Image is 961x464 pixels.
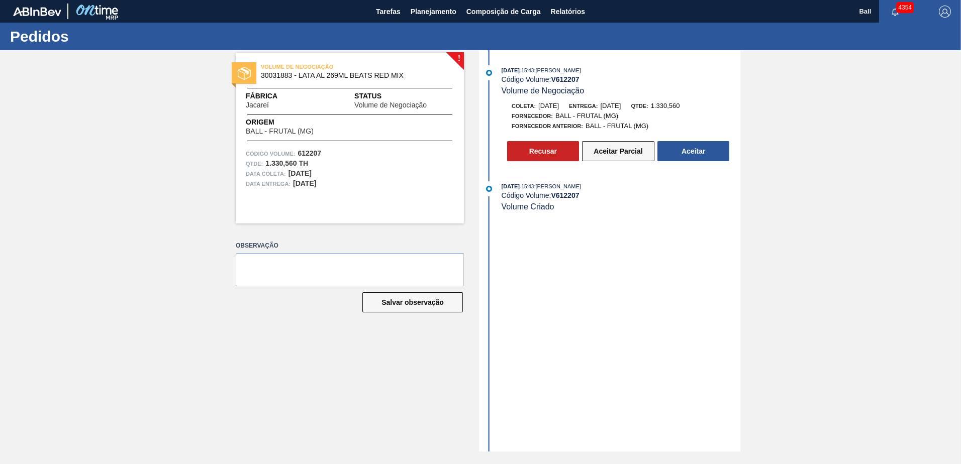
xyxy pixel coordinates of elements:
[236,239,464,253] label: Observação
[939,6,951,18] img: Logout
[534,67,581,73] span: : [PERSON_NAME]
[512,123,583,129] span: Fornecedor Anterior:
[551,6,585,18] span: Relatórios
[261,72,443,79] span: 30031883 - LATA AL 269ML BEATS RED MIX
[551,191,579,199] strong: V 612207
[289,169,312,177] strong: [DATE]
[261,62,402,72] span: VOLUME DE NEGOCIAÇÃO
[246,149,295,159] span: Código Volume:
[896,2,914,13] span: 4354
[512,113,553,119] span: Fornecedor:
[362,292,463,312] button: Salvar observação
[486,70,492,76] img: atual
[486,186,492,192] img: atual
[879,5,911,19] button: Notificações
[293,179,316,187] strong: [DATE]
[13,7,61,16] img: TNhmsLtSVTkK8tSr43FrP2fwEKptu5GPRR3wAAAABJRU5ErkJggg==
[246,101,269,109] span: Jacareí
[246,159,263,169] span: Qtde :
[555,112,618,120] span: BALL - FRUTAL (MG)
[507,141,579,161] button: Recusar
[10,31,188,42] h1: Pedidos
[354,91,454,101] span: Status
[651,102,680,109] span: 1.330,560
[520,184,534,189] span: - 15:43
[600,102,621,109] span: [DATE]
[298,149,321,157] strong: 612207
[502,75,740,83] div: Código Volume:
[534,183,581,189] span: : [PERSON_NAME]
[582,141,654,161] button: Aceitar Parcial
[411,6,456,18] span: Planejamento
[265,159,308,167] strong: 1.330,560 TH
[246,91,301,101] span: Fábrica
[466,6,541,18] span: Composição de Carga
[502,202,554,211] span: Volume Criado
[502,183,520,189] span: [DATE]
[586,122,648,130] span: BALL - FRUTAL (MG)
[551,75,579,83] strong: V 612207
[246,117,342,128] span: Origem
[502,67,520,73] span: [DATE]
[538,102,559,109] span: [DATE]
[657,141,729,161] button: Aceitar
[246,179,291,189] span: Data entrega:
[631,103,648,109] span: Qtde:
[246,169,286,179] span: Data coleta:
[520,68,534,73] span: - 15:43
[238,67,251,80] img: status
[502,191,740,199] div: Código Volume:
[246,128,314,135] span: BALL - FRUTAL (MG)
[376,6,401,18] span: Tarefas
[512,103,536,109] span: Coleta:
[502,86,585,95] span: Volume de Negociação
[569,103,598,109] span: Entrega:
[354,101,427,109] span: Volume de Negociação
